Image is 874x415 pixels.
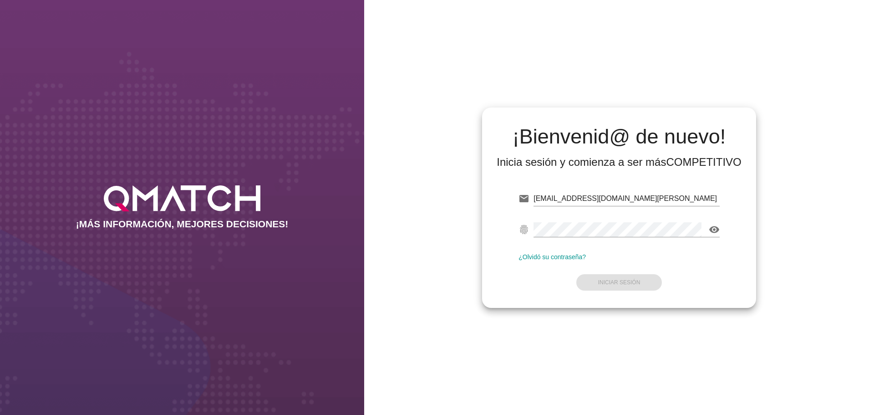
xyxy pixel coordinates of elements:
a: ¿Olvidó su contraseña? [518,253,586,261]
strong: COMPETITIVO [666,156,741,168]
i: fingerprint [518,224,529,235]
i: visibility [709,224,720,235]
h2: ¡MÁS INFORMACIÓN, MEJORES DECISIONES! [76,219,289,230]
div: Inicia sesión y comienza a ser más [497,155,742,169]
i: email [518,193,529,204]
h2: ¡Bienvenid@ de nuevo! [497,126,742,148]
input: E-mail [534,191,720,206]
